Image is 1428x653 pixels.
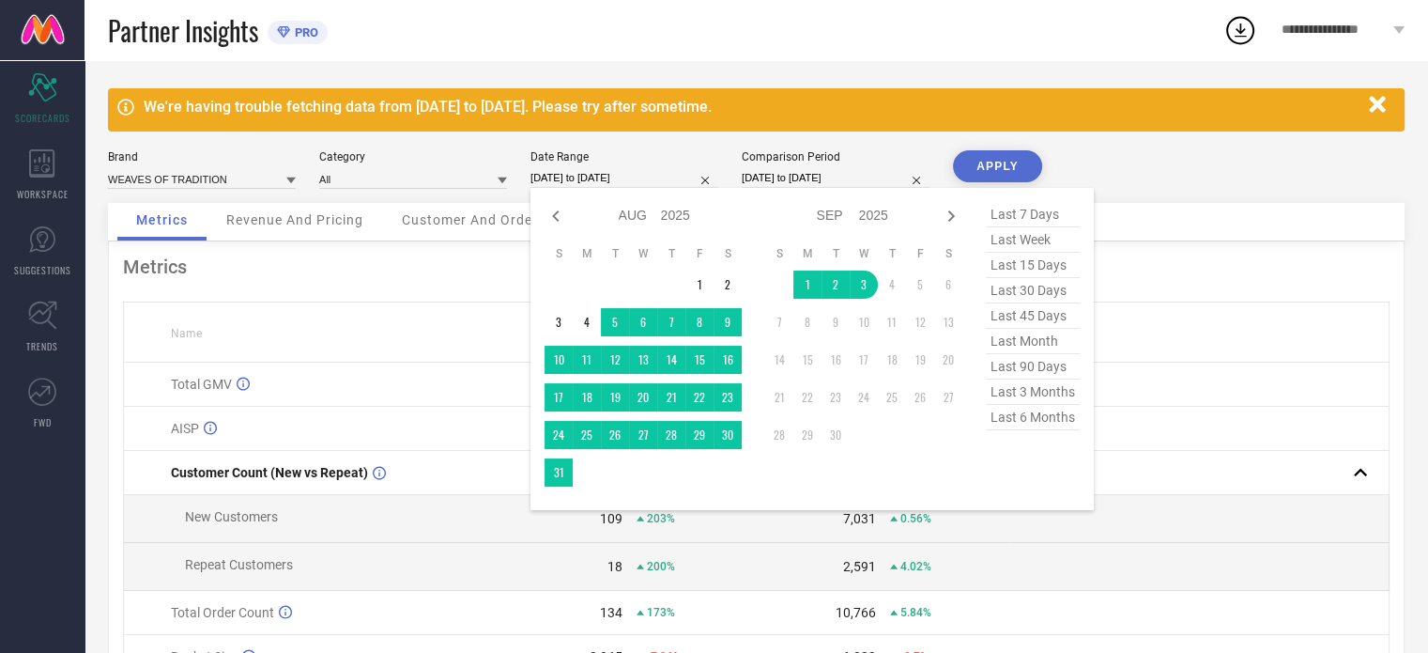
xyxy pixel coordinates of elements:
span: last 30 days [986,278,1080,303]
th: Sunday [765,246,793,261]
td: Sat Aug 30 2025 [714,421,742,449]
td: Tue Aug 26 2025 [601,421,629,449]
td: Fri Aug 08 2025 [685,308,714,336]
span: Total GMV [171,377,232,392]
td: Wed Aug 27 2025 [629,421,657,449]
td: Sat Sep 27 2025 [934,383,962,412]
th: Friday [906,246,934,261]
td: Tue Sep 16 2025 [821,346,850,374]
th: Thursday [657,246,685,261]
input: Select date range [530,168,718,188]
div: 109 [600,511,622,526]
div: Comparison Period [742,150,929,163]
span: Total Order Count [171,605,274,620]
td: Sat Aug 09 2025 [714,308,742,336]
div: Brand [108,150,296,163]
td: Wed Sep 03 2025 [850,271,878,299]
div: 2,591 [843,559,876,574]
span: Metrics [136,212,188,227]
td: Thu Sep 18 2025 [878,346,906,374]
span: Repeat Customers [185,557,293,572]
td: Fri Aug 22 2025 [685,383,714,412]
span: Customer And Orders [402,212,545,227]
span: Customer Count (New vs Repeat) [171,465,368,480]
td: Sat Aug 02 2025 [714,271,742,299]
td: Mon Sep 01 2025 [793,271,821,299]
td: Tue Aug 05 2025 [601,308,629,336]
span: SCORECARDS [15,111,70,125]
span: Name [171,327,202,340]
div: We're having trouble fetching data from [DATE] to [DATE]. Please try after sometime. [144,98,1359,116]
th: Monday [793,246,821,261]
span: 203% [647,512,675,525]
th: Tuesday [821,246,850,261]
td: Fri Sep 12 2025 [906,308,934,336]
td: Tue Sep 09 2025 [821,308,850,336]
td: Wed Sep 24 2025 [850,383,878,412]
td: Mon Aug 18 2025 [573,383,601,412]
td: Wed Sep 17 2025 [850,346,878,374]
span: last 7 days [986,202,1080,227]
th: Friday [685,246,714,261]
div: 18 [607,559,622,574]
td: Tue Sep 30 2025 [821,421,850,449]
td: Fri Aug 01 2025 [685,271,714,299]
span: Revenue And Pricing [226,212,363,227]
div: 10,766 [836,605,876,620]
td: Sun Aug 03 2025 [545,308,573,336]
span: 173% [647,606,675,619]
span: Partner Insights [108,11,258,50]
span: last week [986,227,1080,253]
td: Sun Aug 31 2025 [545,459,573,487]
td: Sun Sep 28 2025 [765,421,793,449]
td: Thu Sep 25 2025 [878,383,906,412]
span: last month [986,329,1080,354]
td: Sat Aug 23 2025 [714,383,742,412]
th: Tuesday [601,246,629,261]
td: Sat Aug 16 2025 [714,346,742,374]
td: Mon Aug 25 2025 [573,421,601,449]
span: last 15 days [986,253,1080,278]
td: Tue Aug 19 2025 [601,383,629,412]
button: APPLY [953,150,1042,182]
td: Wed Aug 13 2025 [629,346,657,374]
div: Previous month [545,205,567,227]
span: last 3 months [986,380,1080,405]
th: Monday [573,246,601,261]
span: 4.02% [900,560,931,573]
th: Wednesday [629,246,657,261]
td: Sun Aug 24 2025 [545,421,573,449]
span: last 90 days [986,354,1080,380]
td: Fri Sep 26 2025 [906,383,934,412]
span: 5.84% [900,606,931,619]
td: Fri Aug 29 2025 [685,421,714,449]
td: Thu Aug 14 2025 [657,346,685,374]
div: Open download list [1223,13,1257,47]
td: Tue Sep 02 2025 [821,271,850,299]
th: Saturday [714,246,742,261]
td: Sun Aug 10 2025 [545,346,573,374]
span: TRENDS [26,339,58,353]
td: Thu Sep 04 2025 [878,271,906,299]
td: Sun Sep 07 2025 [765,308,793,336]
td: Thu Aug 07 2025 [657,308,685,336]
th: Sunday [545,246,573,261]
th: Thursday [878,246,906,261]
td: Sat Sep 13 2025 [934,308,962,336]
div: Date Range [530,150,718,163]
div: Metrics [123,256,1390,278]
td: Sun Sep 14 2025 [765,346,793,374]
td: Thu Sep 11 2025 [878,308,906,336]
td: Mon Sep 22 2025 [793,383,821,412]
td: Sun Aug 17 2025 [545,383,573,412]
span: last 45 days [986,303,1080,329]
td: Mon Aug 04 2025 [573,308,601,336]
span: SUGGESTIONS [14,263,71,277]
th: Wednesday [850,246,878,261]
td: Tue Aug 12 2025 [601,346,629,374]
input: Select comparison period [742,168,929,188]
span: 0.56% [900,512,931,525]
span: New Customers [185,509,278,524]
td: Mon Sep 15 2025 [793,346,821,374]
span: FWD [34,415,52,429]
